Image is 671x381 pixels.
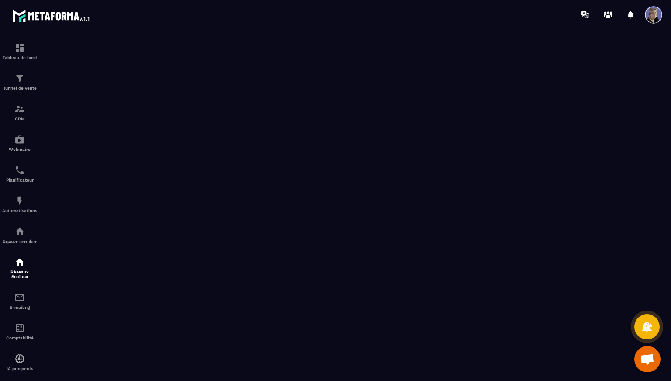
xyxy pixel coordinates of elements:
a: formationformationCRM [2,97,37,128]
p: Webinaire [2,147,37,152]
img: formation [14,104,25,114]
a: emailemailE-mailing [2,286,37,316]
p: Espace membre [2,239,37,244]
img: formation [14,73,25,84]
img: formation [14,42,25,53]
p: Tunnel de vente [2,86,37,91]
p: Comptabilité [2,336,37,340]
p: Tableau de bord [2,55,37,60]
p: E-mailing [2,305,37,310]
img: automations [14,196,25,206]
a: automationsautomationsAutomatisations [2,189,37,220]
a: automationsautomationsWebinaire [2,128,37,158]
a: Ouvrir le chat [634,346,661,372]
img: social-network [14,257,25,267]
a: formationformationTableau de bord [2,36,37,66]
p: Automatisations [2,208,37,213]
p: IA prospects [2,366,37,371]
img: email [14,292,25,303]
a: accountantaccountantComptabilité [2,316,37,347]
img: accountant [14,323,25,333]
a: social-networksocial-networkRéseaux Sociaux [2,250,37,286]
img: automations [14,134,25,145]
img: automations [14,353,25,364]
p: Planificateur [2,178,37,182]
p: Réseaux Sociaux [2,269,37,279]
a: schedulerschedulerPlanificateur [2,158,37,189]
img: logo [12,8,91,24]
img: scheduler [14,165,25,175]
a: formationformationTunnel de vente [2,66,37,97]
a: automationsautomationsEspace membre [2,220,37,250]
img: automations [14,226,25,237]
p: CRM [2,116,37,121]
